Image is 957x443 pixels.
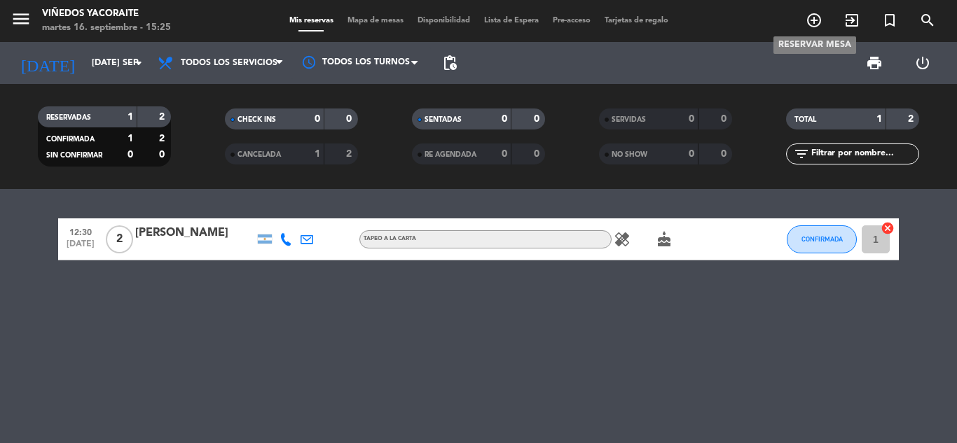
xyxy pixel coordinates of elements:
i: cancel [881,221,895,235]
span: print [866,55,883,71]
strong: 0 [534,114,542,124]
div: [PERSON_NAME] [135,224,254,242]
span: Todos los servicios [181,58,277,68]
span: Disponibilidad [411,17,477,24]
strong: 1 [315,149,320,159]
i: filter_list [793,146,810,162]
span: SERVIDAS [612,116,646,123]
strong: 1 [128,112,133,122]
span: Mis reservas [282,17,340,24]
i: cake [656,231,673,248]
span: Mapa de mesas [340,17,411,24]
i: [DATE] [11,48,85,78]
strong: 0 [315,114,320,124]
i: search [919,12,936,29]
i: turned_in_not [881,12,898,29]
span: NO SHOW [612,151,647,158]
span: TOTAL [794,116,816,123]
span: TAPEO A LA CARTA [364,236,416,241]
strong: 0 [689,114,694,124]
span: SIN CONFIRMAR [46,152,102,159]
i: add_circle_outline [806,12,822,29]
strong: 0 [721,114,729,124]
span: CONFIRMADA [801,235,843,243]
span: Tarjetas de regalo [598,17,675,24]
strong: 0 [721,149,729,159]
strong: 1 [128,134,133,143]
div: Viñedos Yacoraite [42,7,171,21]
button: CONFIRMADA [787,225,857,253]
span: pending_actions [441,55,458,71]
strong: 1 [876,114,882,124]
span: CANCELADA [237,151,281,158]
strong: 2 [159,112,167,122]
strong: 0 [346,114,354,124]
span: 12:30 [63,223,98,239]
strong: 0 [159,150,167,160]
span: CONFIRMADA [46,136,95,143]
strong: 2 [346,149,354,159]
strong: 0 [534,149,542,159]
strong: 2 [908,114,916,124]
i: power_settings_new [914,55,931,71]
span: CHECK INS [237,116,276,123]
input: Filtrar por nombre... [810,146,918,162]
i: menu [11,8,32,29]
span: RESERVADAS [46,114,91,121]
span: Lista de Espera [477,17,546,24]
span: [DATE] [63,239,98,255]
div: martes 16. septiembre - 15:25 [42,21,171,35]
span: 2 [106,225,133,253]
div: RESERVAR MESA [773,36,856,54]
strong: 2 [159,134,167,143]
strong: 0 [502,149,507,159]
div: LOG OUT [898,42,946,84]
span: SENTADAS [425,116,462,123]
span: RE AGENDADA [425,151,476,158]
i: exit_to_app [844,12,860,29]
strong: 0 [689,149,694,159]
span: Pre-acceso [546,17,598,24]
i: healing [614,231,631,248]
i: arrow_drop_down [130,55,147,71]
button: menu [11,8,32,34]
strong: 0 [128,150,133,160]
strong: 0 [502,114,507,124]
